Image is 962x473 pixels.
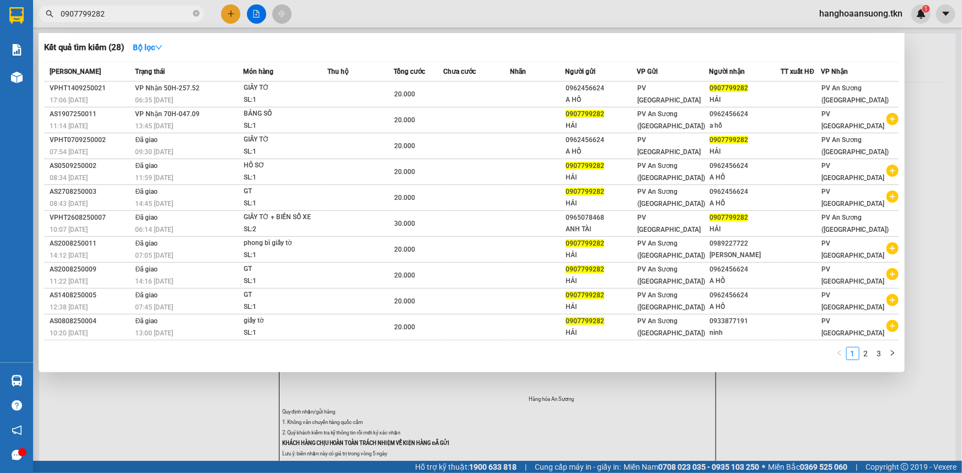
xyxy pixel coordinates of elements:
img: warehouse-icon [11,375,23,387]
span: VP Nhận [821,68,848,75]
span: Người gửi [565,68,595,75]
div: SL: 1 [244,120,326,132]
div: 0962456624 [710,108,780,120]
div: AS1907250011 [50,108,132,120]
span: 0907799282 [566,188,604,195]
span: 13:45 [DATE] [136,122,174,130]
span: search [46,10,53,18]
span: PV [GEOGRAPHIC_DATA] [821,317,885,337]
span: 14:16 [DATE] [136,278,174,285]
span: 20.000 [394,168,415,176]
div: GIẤY TỜ [244,134,326,146]
span: PV An Sương ([GEOGRAPHIC_DATA]) [821,214,889,233]
span: 10:20 [DATE] [50,329,88,337]
span: 14:12 [DATE] [50,252,88,259]
span: 09:30 [DATE] [136,148,174,156]
span: 20.000 [394,323,415,331]
div: GIẤY TỜ + BIẾN SỔ XE [244,211,326,224]
span: Trạng thái [136,68,165,75]
span: Nhãn [510,68,526,75]
span: 20.000 [394,271,415,279]
span: 0907799282 [710,214,748,221]
span: plus-circle [886,113,899,125]
h3: Kết quả tìm kiếm ( 28 ) [44,42,124,53]
span: [PERSON_NAME] [50,68,101,75]
div: phong bì giấy tờ [244,237,326,249]
span: Đã giao [136,265,158,273]
div: SL: 1 [244,198,326,210]
span: 0907799282 [710,136,748,144]
span: VP Gửi [637,68,658,75]
span: plus-circle [886,165,899,177]
div: A HỒ [566,94,636,106]
span: 13:00 [DATE] [136,329,174,337]
span: question-circle [12,400,22,411]
span: PV [GEOGRAPHIC_DATA] [821,240,885,259]
div: GT [244,289,326,301]
span: down [155,44,163,51]
div: a hồ [710,120,780,132]
span: PV An Sương ([GEOGRAPHIC_DATA]) [821,136,889,156]
div: AS0808250004 [50,316,132,327]
span: 0907799282 [566,240,604,247]
span: PV An Sương ([GEOGRAPHIC_DATA]) [638,110,706,130]
span: PV An Sương ([GEOGRAPHIC_DATA]) [638,317,706,337]
span: close-circle [193,9,200,19]
li: Previous Page [833,347,846,360]
span: 0907799282 [566,291,604,299]
span: Người nhận [709,68,745,75]
div: AS2008250011 [50,238,132,249]
span: 17:06 [DATE] [50,96,88,104]
div: 0962456624 [710,186,780,198]
img: warehouse-icon [11,72,23,83]
span: 0907799282 [566,317,604,325]
span: 20.000 [394,194,415,202]
div: AS2708250003 [50,186,132,198]
span: PV An Sương ([GEOGRAPHIC_DATA]) [638,291,706,311]
span: Đã giao [136,240,158,247]
div: 0962456624 [710,160,780,172]
span: 20.000 [394,90,415,98]
span: Tổng cước [394,68,425,75]
span: TT xuất HĐ [781,68,815,75]
span: 20.000 [394,297,415,305]
span: 20.000 [394,246,415,253]
div: ANH TÀI [566,224,636,235]
li: 2 [859,347,873,360]
span: Đã giao [136,162,158,170]
a: 2 [860,347,872,360]
span: 08:43 [DATE] [50,200,88,208]
div: SL: 2 [244,224,326,236]
span: Đã giao [136,214,158,221]
div: SL: 1 [244,249,326,262]
span: plus-circle [886,191,899,203]
span: plus-circle [886,294,899,306]
span: 0907799282 [710,84,748,92]
span: plus-circle [886,268,899,280]
div: HẢI [710,224,780,235]
div: SL: 1 [244,146,326,158]
div: HẢI [710,146,780,157]
span: PV An Sương ([GEOGRAPHIC_DATA]) [638,240,706,259]
span: Chưa cước [444,68,476,75]
span: Đã giao [136,291,158,299]
span: 14:45 [DATE] [136,200,174,208]
span: PV [GEOGRAPHIC_DATA] [821,291,885,311]
a: 1 [847,347,859,360]
span: PV [GEOGRAPHIC_DATA] [638,214,701,233]
span: PV [GEOGRAPHIC_DATA] [638,84,701,104]
span: 0907799282 [566,162,604,170]
div: GT [244,263,326,275]
span: PV [GEOGRAPHIC_DATA] [821,162,885,182]
strong: Bộ lọc [133,43,163,52]
img: solution-icon [11,44,23,56]
span: close-circle [193,10,200,17]
span: 07:45 [DATE] [136,303,174,311]
span: 07:05 [DATE] [136,252,174,259]
div: GT [244,186,326,198]
span: Món hàng [243,68,273,75]
div: 0962456624 [710,290,780,301]
span: 30.000 [394,220,415,227]
span: 11:22 [DATE] [50,278,88,285]
div: GIẤY TỜ [244,82,326,94]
